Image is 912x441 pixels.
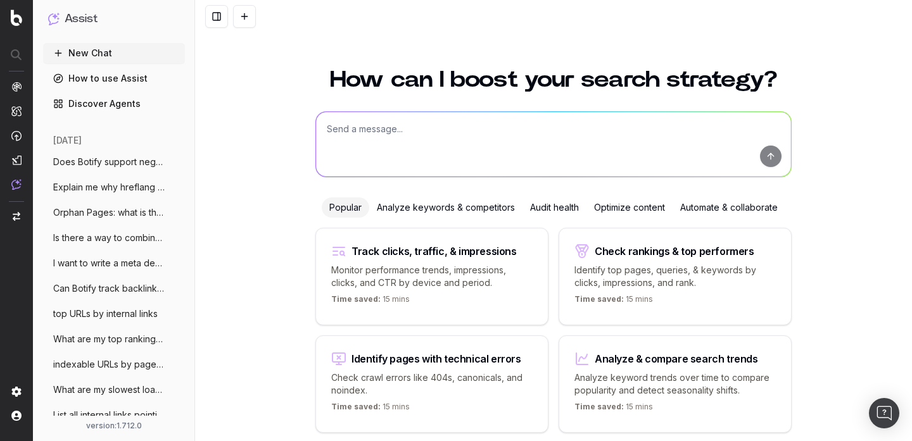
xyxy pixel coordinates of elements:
[53,181,165,194] span: Explain me why hreflang is important
[43,43,185,63] button: New Chat
[43,278,185,299] button: Can Botify track backlinks?
[331,294,410,309] p: 15 mins
[351,246,517,256] div: Track clicks, traffic, & impressions
[595,246,754,256] div: Check rankings & top performers
[574,402,624,411] span: Time saved:
[53,383,165,396] span: What are my slowest loading pagetypes an
[43,354,185,375] button: indexable URLs by pagetype
[11,387,22,397] img: Setting
[351,354,521,364] div: Identify pages with technical errors
[331,294,381,304] span: Time saved:
[43,68,185,89] a: How to use Assist
[322,197,369,218] div: Popular
[43,152,185,172] button: Does Botify support negative regex (like
[369,197,522,218] div: Analyze keywords & competitors
[43,202,185,223] button: Orphan Pages: what is the definition, an
[48,10,180,28] button: Assist
[11,130,22,141] img: Activation
[869,398,899,428] div: Open Intercom Messenger
[11,82,22,92] img: Analytics
[43,304,185,324] button: top URLs by internal links
[43,329,185,349] button: What are my top ranking pages?
[43,228,185,248] button: Is there a way to combine multiple How-T
[43,177,185,197] button: Explain me why hreflang is important
[11,179,22,190] img: Assist
[574,371,776,397] p: Analyze keyword trends over time to compare popularity and detect seasonality shifts.
[53,134,82,147] span: [DATE]
[43,405,185,425] button: List all internal links pointing to 3xx
[11,106,22,116] img: Intelligence
[673,197,785,218] div: Automate & collaborate
[331,264,533,289] p: Monitor performance trends, impressions, clicks, and CTR by device and period.
[53,232,165,244] span: Is there a way to combine multiple How-T
[595,354,758,364] div: Analyze & compare search trends
[331,371,533,397] p: Check crawl errors like 404s, canonicals, and noindex.
[11,155,22,165] img: Studio
[48,421,180,431] div: version: 1.712.0
[574,264,776,289] p: Identify top pages, queries, & keywords by clicks, impressions, and rank.
[53,307,158,320] span: top URLs by internal links
[315,68,792,91] h1: How can I boost your search strategy?
[53,257,165,270] span: I want to write a meta description and I
[53,358,165,371] span: indexable URLs by pagetype
[331,402,381,411] span: Time saved:
[13,212,20,221] img: Switch project
[43,253,185,273] button: I want to write a meta description and I
[65,10,98,28] h1: Assist
[53,206,165,219] span: Orphan Pages: what is the definition, an
[43,380,185,400] button: What are my slowest loading pagetypes an
[53,156,165,168] span: Does Botify support negative regex (like
[574,294,624,304] span: Time saved:
[11,9,22,26] img: Botify logo
[586,197,673,218] div: Optimize content
[522,197,586,218] div: Audit health
[43,94,185,114] a: Discover Agents
[53,409,165,421] span: List all internal links pointing to 3xx
[53,333,165,345] span: What are my top ranking pages?
[574,402,653,417] p: 15 mins
[48,13,60,25] img: Assist
[331,402,410,417] p: 15 mins
[11,411,22,421] img: My account
[53,282,165,295] span: Can Botify track backlinks?
[574,294,653,309] p: 15 mins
